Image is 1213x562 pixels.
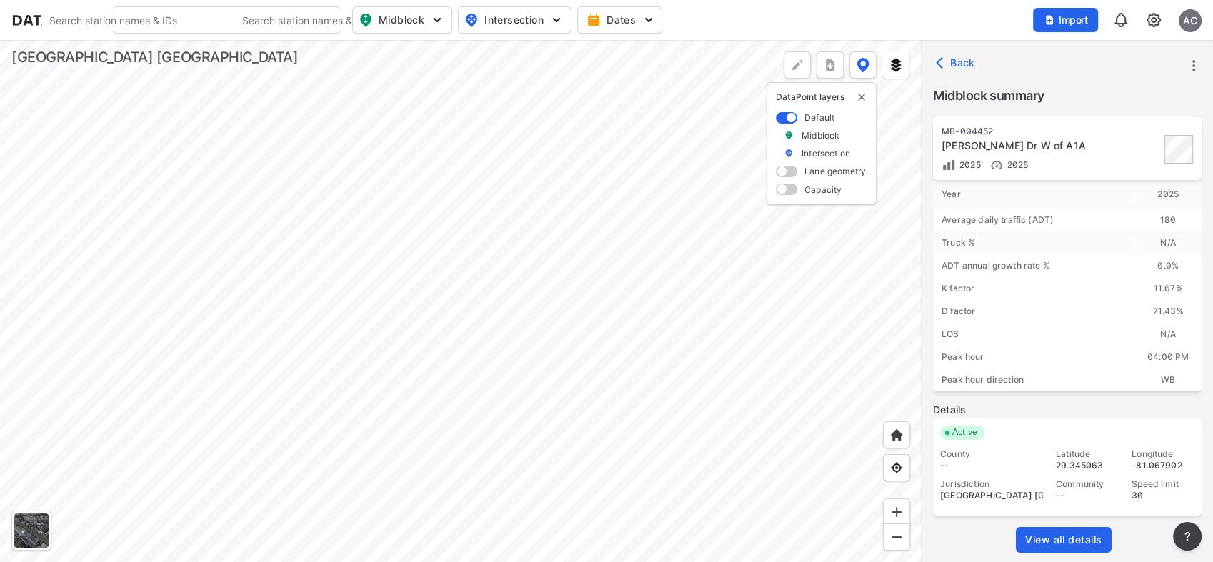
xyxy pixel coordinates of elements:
[883,454,910,481] div: View my location
[804,184,842,196] label: Capacity
[823,58,837,72] img: xqJnZQTG2JQi0x5lvmkeSNbbgIiQD62bqHG8IfrOzanD0FsRdYrij6fAAAAAElFTkSuQmCC
[1134,300,1202,323] div: 71.43%
[883,421,910,448] div: Home
[11,47,298,67] div: [GEOGRAPHIC_DATA] [GEOGRAPHIC_DATA]
[1134,346,1202,368] div: 04:00 PM
[933,209,1134,231] div: Average daily traffic (ADT)
[933,346,1134,368] div: Peak hour
[883,523,910,551] div: Zoom out
[577,6,662,34] button: Dates
[942,126,1160,137] div: MB-004452
[956,159,981,170] span: 2025
[804,111,834,124] label: Default
[940,490,1043,501] div: [GEOGRAPHIC_DATA] [GEOGRAPHIC_DATA]
[947,426,984,440] span: Active
[856,91,867,103] img: close-external-leyer.3061a1c7.svg
[940,460,1043,471] div: --
[42,9,235,31] input: Search
[889,428,904,442] img: +XpAUvaXAN7GudzAAAAAElFTkSuQmCC
[458,6,571,34] button: Intersection
[1134,180,1202,209] div: 2025
[857,58,869,72] img: data-point-layers.37681fc9.svg
[849,51,877,79] button: DataPoint layers
[464,11,562,29] span: Intersection
[1042,13,1089,27] span: Import
[1056,478,1119,490] div: Community
[1173,522,1202,551] button: more
[940,478,1043,490] div: Jurisdiction
[1112,11,1129,29] img: 8A77J+mXikMhHQAAAAASUVORK5CYII=
[802,147,850,159] label: Intersection
[784,51,811,79] div: Polygon tool
[463,11,480,29] img: map_pin_int.54838e6b.svg
[784,129,794,141] img: marker_Midblock.5ba75e30.svg
[1132,490,1194,501] div: 30
[1033,13,1104,26] a: Import
[1182,54,1206,78] button: more
[933,403,1202,417] label: Details
[790,58,804,72] img: +Dz8AAAAASUVORK5CYII=
[933,254,1134,277] div: ADT annual growth rate %
[11,511,51,551] div: Toggle basemap
[933,368,1134,391] div: Peak hour direction
[889,58,903,72] img: layers.ee07997e.svg
[1179,9,1202,32] div: AC
[642,13,656,27] img: 5YPKRKmlfpI5mqlR8AD95paCi+0kK1fRFDJSaMmawlwaeJcJwk9O2fotCW5ve9gAAAAASUVORK5CYII=
[804,165,866,177] label: Lane geometry
[430,13,444,27] img: 5YPKRKmlfpI5mqlR8AD95paCi+0kK1fRFDJSaMmawlwaeJcJwk9O2fotCW5ve9gAAAAASUVORK5CYII=
[940,448,1043,460] div: County
[1145,11,1162,29] img: cids17cp3yIFEOpj3V8A9qJSH103uA521RftCD4eeui4ksIb+krbm5XvIjxD52OS6NWLn9gAAAAAElFTkSuQmCC
[1132,448,1194,460] div: Longitude
[1182,528,1193,545] span: ?
[889,530,904,544] img: MAAAAAElFTkSuQmCC
[784,147,794,159] img: marker_Intersection.6861001b.svg
[586,13,601,27] img: calendar-gold.39a51dde.svg
[856,91,867,103] button: delete
[352,6,452,34] button: Midblock
[933,231,1134,254] div: Truck %
[1134,323,1202,346] div: N/A
[933,86,1202,106] label: Midblock summary
[1134,231,1202,254] div: N/A
[11,13,101,27] img: dataPointLogo.9353c09d.svg
[1134,209,1202,231] div: 180
[1033,8,1098,32] button: Import
[1132,460,1194,471] div: -81.067902
[1134,254,1202,277] div: 0.0 %
[1004,159,1029,170] span: 2025
[942,139,1160,153] div: Kathy Dr W of A1A
[1056,448,1119,460] div: Latitude
[883,498,910,526] div: Zoom in
[939,56,975,70] span: Back
[1056,490,1119,501] div: --
[933,323,1134,346] div: LOS
[933,51,981,74] button: Back
[1134,368,1202,391] div: WB
[933,180,1134,209] div: Year
[1056,460,1119,471] div: 29.345063
[889,461,904,475] img: zeq5HYn9AnE9l6UmnFLPAAAAAElFTkSuQmCC
[882,51,909,79] button: External layers
[989,158,1004,172] img: Vehicle speed
[549,13,564,27] img: 5YPKRKmlfpI5mqlR8AD95paCi+0kK1fRFDJSaMmawlwaeJcJwk9O2fotCW5ve9gAAAAASUVORK5CYII=
[1134,277,1202,300] div: 11.67%
[589,13,653,27] span: Dates
[235,9,428,31] input: Search
[942,158,956,172] img: Volume count
[776,91,867,103] p: DataPoint layers
[889,505,904,519] img: ZvzfEJKXnyWIrJytrsY285QMwk63cM6Drc+sIAAAAASUVORK5CYII=
[1025,533,1102,547] span: View all details
[933,300,1134,323] div: D factor
[802,129,839,141] label: Midblock
[357,11,374,29] img: map_pin_mid.602f9df1.svg
[817,51,844,79] button: more
[1132,478,1194,490] div: Speed limit
[933,277,1134,300] div: K factor
[1044,14,1055,26] img: file_add.62c1e8a2.svg
[359,11,443,29] span: Midblock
